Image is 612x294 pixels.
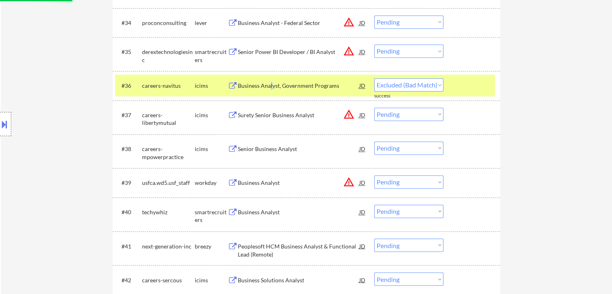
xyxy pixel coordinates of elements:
div: breezy [195,242,228,250]
div: techywhiz [142,208,195,216]
div: JD [359,272,367,287]
div: JD [359,205,367,219]
div: careers-navitus [142,82,195,90]
div: Business Analyst [238,208,359,216]
div: JD [359,238,367,253]
div: Business Analyst [238,179,359,187]
div: JD [359,141,367,156]
div: careers-libertymutual [142,111,195,127]
div: success [374,93,406,99]
div: JD [359,78,367,93]
div: #41 [122,242,136,250]
div: icims [195,145,228,153]
div: JD [359,108,367,122]
div: lever [195,19,228,27]
div: workday [195,179,228,187]
div: JD [359,175,367,190]
div: icims [195,82,228,90]
div: smartrecruiters [195,208,228,224]
div: careers-sercous [142,276,195,284]
div: Business Analyst - Federal Sector [238,19,359,27]
div: proconconsulting [142,19,195,27]
div: careers-mpowerpractice [142,145,195,161]
div: Surety Senior Business Analyst [238,111,359,119]
div: next-generation-inc [142,242,195,250]
div: JD [359,15,367,30]
button: warning_amber [343,109,354,120]
button: warning_amber [343,46,354,57]
div: Business Solutions Analyst [238,276,359,284]
div: JD [359,44,367,59]
div: Peoplesoft HCM Business Analyst & Functional Lead (Remote) [238,242,359,258]
button: warning_amber [343,176,354,188]
div: usfca.wd5.usf_staff [142,179,195,187]
div: smartrecruiters [195,48,228,64]
div: #35 [122,48,136,56]
div: #34 [122,19,136,27]
div: derextechnologiesinc [142,48,195,64]
div: Business Analyst, Government Programs [238,82,359,90]
div: Senior Business Analyst [238,145,359,153]
div: #40 [122,208,136,216]
div: icims [195,111,228,119]
div: Senior Power BI Developer / BI Analyst [238,48,359,56]
div: icims [195,276,228,284]
button: warning_amber [343,17,354,28]
div: #42 [122,276,136,284]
